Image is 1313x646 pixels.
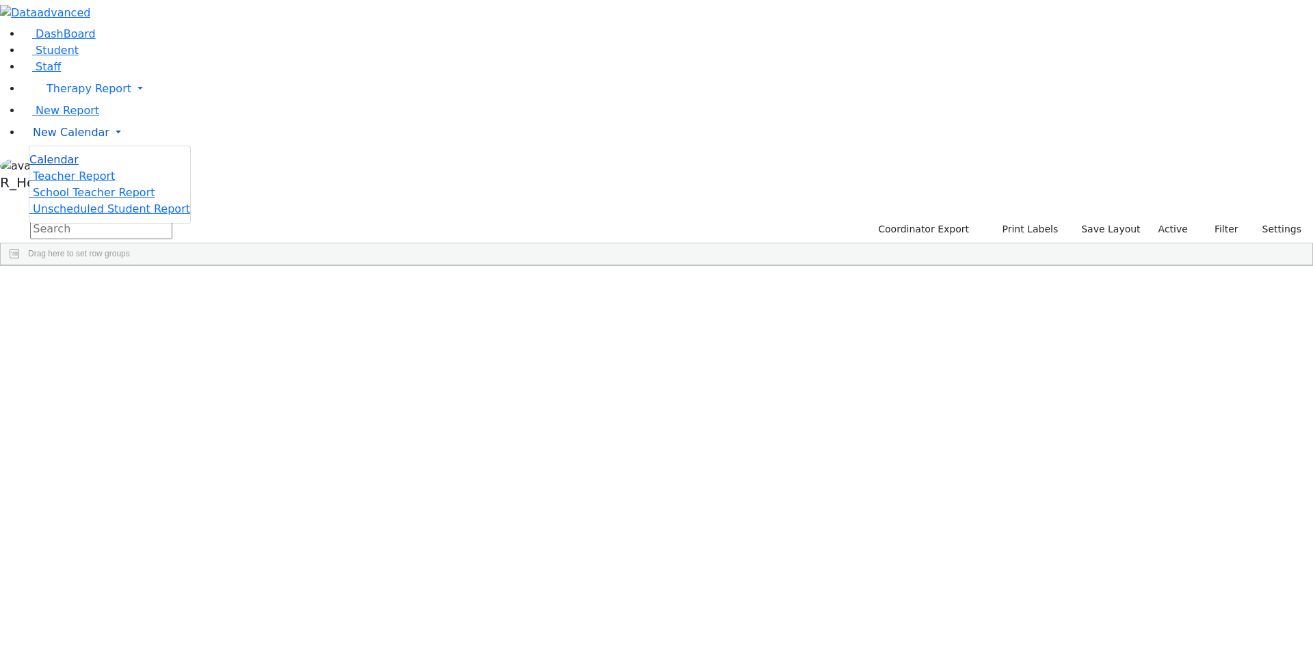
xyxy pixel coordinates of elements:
[1075,219,1146,240] button: Save Layout
[22,119,1313,146] a: New Calendar
[29,170,115,183] a: Teacher Report
[22,60,61,73] a: Staff
[1245,219,1308,240] button: Settings
[29,152,79,168] a: Calendar
[1197,219,1245,240] button: Filter
[36,60,61,73] span: Staff
[33,186,155,199] span: School Teacher Report
[986,219,1064,240] button: Print Labels
[22,44,79,57] a: Student
[33,202,190,215] span: Unscheduled Student Report
[1152,219,1194,240] label: Active
[28,249,130,258] span: Drag here to set row groups
[29,186,155,199] a: School Teacher Report
[29,146,191,224] ul: Therapy Report
[29,153,79,166] span: Calendar
[22,104,99,117] a: New Report
[33,126,109,139] span: New Calendar
[22,27,96,40] a: DashBoard
[33,170,115,183] span: Teacher Report
[30,219,172,239] input: Search
[47,82,131,95] span: Therapy Report
[29,202,190,215] a: Unscheduled Student Report
[36,44,79,57] span: Student
[869,219,975,240] button: Coordinator Export
[36,27,96,40] span: DashBoard
[22,75,1313,103] a: Therapy Report
[36,104,99,117] span: New Report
